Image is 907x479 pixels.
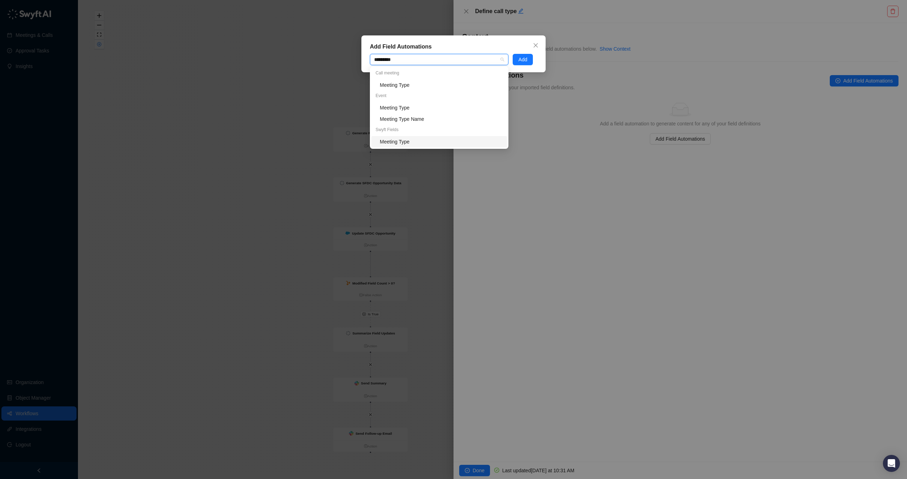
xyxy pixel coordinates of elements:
div: Swyft Fields [371,125,507,136]
button: Close [530,40,541,51]
div: Meeting Type [380,81,503,89]
div: Meeting Type [371,79,507,91]
div: Add Field Automations [370,43,537,51]
div: Meeting Type Name [371,113,507,125]
div: Open Intercom Messenger [883,455,900,472]
div: Meeting Type [380,138,503,146]
div: Meeting Type [371,136,507,147]
div: Meeting Type [380,104,503,112]
div: Meeting Type Name [380,115,503,123]
span: close [533,43,539,48]
div: Meeting Type [371,102,507,113]
div: Event [371,91,507,102]
div: Call meeting [371,68,507,79]
button: Add [513,54,533,65]
span: Add [518,56,527,63]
